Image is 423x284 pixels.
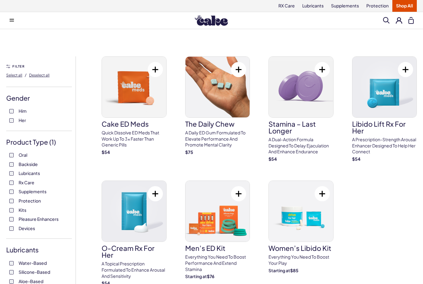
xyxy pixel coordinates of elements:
[290,268,299,273] strong: $ 85
[268,156,277,162] strong: $ 54
[19,206,26,214] span: Kits
[352,156,360,162] strong: $ 54
[29,70,50,80] button: Deselect all
[19,259,47,267] span: Water-Based
[19,160,38,168] span: Backside
[19,215,59,223] span: Pleasure Enhancers
[19,268,50,276] span: Silicone-Based
[9,171,14,176] input: Lubricants
[9,270,14,274] input: Silicone-Based
[9,109,14,113] input: Him
[185,273,207,279] span: Starting at
[9,153,14,157] input: Oral
[102,261,167,279] p: A topical prescription formulated to enhance arousal and sensitivity
[185,120,250,127] h3: The Daily Chew
[185,149,193,155] strong: $ 75
[102,245,167,258] h3: O-Cream Rx for Her
[185,57,250,117] img: The Daily Chew
[9,226,14,231] input: Devices
[6,73,22,77] span: Select all
[9,217,14,221] input: Pleasure Enhancers
[102,56,167,155] a: Cake ED MedsCake ED MedsQuick dissolve ED Meds that work up to 3x faster than generic pills$54
[102,130,167,148] p: Quick dissolve ED Meds that work up to 3x faster than generic pills
[25,72,27,78] span: /
[185,245,250,251] h3: Men’s ED Kit
[9,118,14,123] input: Her
[268,245,334,251] h3: Women’s Libido Kit
[352,120,417,134] h3: Libido Lift Rx For Her
[185,254,250,272] p: Everything You need to boost performance and extend Stamina
[9,199,14,203] input: Protection
[19,178,34,186] span: Rx Care
[9,190,14,194] input: Supplements
[9,162,14,167] input: Backside
[268,254,334,266] p: Everything you need to Boost Your Play
[102,120,167,127] h3: Cake ED Meds
[268,268,290,273] span: Starting at
[19,187,46,195] span: Supplements
[19,116,26,124] span: Her
[269,181,333,242] img: Women’s Libido Kit
[19,224,35,232] span: Devices
[352,137,417,155] p: A prescription-strength arousal enhancer designed to help her connect
[19,151,27,159] span: Oral
[352,56,417,162] a: Libido Lift Rx For HerLibido Lift Rx For HerA prescription-strength arousal enhancer designed to ...
[268,56,334,162] a: Stamina – Last LongerStamina – Last LongerA dual-action formula designed to delay ejaculation and...
[268,120,334,134] h3: Stamina – Last Longer
[185,181,250,279] a: Men’s ED KitMen’s ED KitEverything You need to boost performance and extend StaminaStarting at$76
[19,169,40,177] span: Lubricants
[185,181,250,242] img: Men’s ED Kit
[29,73,50,77] span: Deselect all
[102,57,166,117] img: Cake ED Meds
[19,197,41,205] span: Protection
[102,181,166,242] img: O-Cream Rx for Her
[9,208,14,212] input: Kits
[9,279,14,284] input: Aloe-Based
[102,149,110,155] strong: $ 54
[268,137,334,155] p: A dual-action formula designed to delay ejaculation and enhance endurance
[9,181,14,185] input: Rx Care
[269,57,333,117] img: Stamina – Last Longer
[207,273,214,279] strong: $ 76
[6,70,22,80] button: Select all
[185,130,250,148] p: A Daily ED Gum Formulated To Elevate Performance And Promote Mental Clarity
[352,57,417,117] img: Libido Lift Rx For Her
[9,261,14,265] input: Water-Based
[268,181,334,273] a: Women’s Libido KitWomen’s Libido KitEverything you need to Boost Your PlayStarting at$85
[19,107,27,115] span: Him
[185,56,250,155] a: The Daily ChewThe Daily ChewA Daily ED Gum Formulated To Elevate Performance And Promote Mental C...
[195,15,228,26] img: Hello Cake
